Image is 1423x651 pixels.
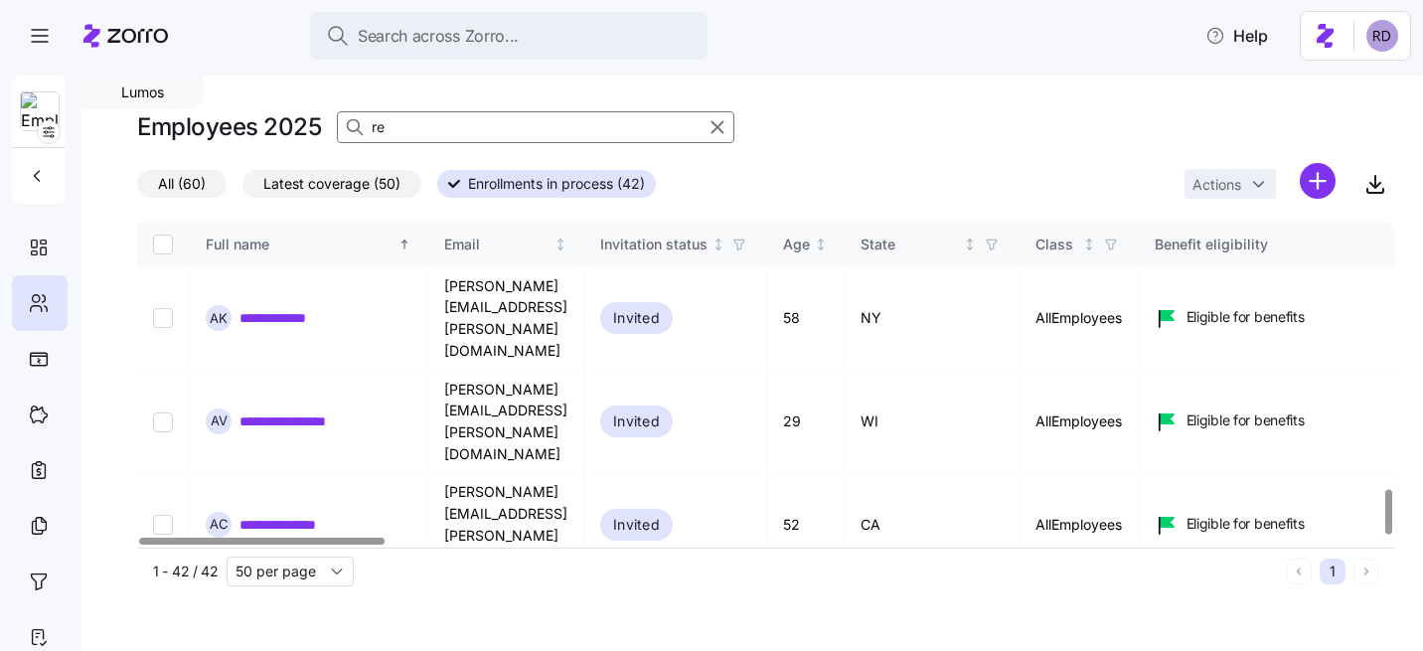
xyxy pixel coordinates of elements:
[613,513,660,537] span: Invited
[553,238,567,251] div: Not sorted
[1155,234,1397,255] div: Benefit eligibility
[711,238,725,251] div: Not sorted
[1366,20,1398,52] img: 6d862e07fa9c5eedf81a4422c42283ac
[845,222,1020,267] th: StateNot sorted
[1320,559,1345,584] button: 1
[1020,473,1139,576] td: AllEmployees
[153,235,173,254] input: Select all records
[814,238,828,251] div: Not sorted
[158,171,206,197] span: All (60)
[613,409,660,433] span: Invited
[81,76,204,109] div: Lumos
[153,308,173,328] input: Select record 1
[1286,559,1312,584] button: Previous page
[21,92,59,132] img: Employer logo
[861,234,960,255] div: State
[767,222,845,267] th: AgeNot sorted
[1205,24,1268,48] span: Help
[845,371,1020,474] td: WI
[428,267,584,371] td: [PERSON_NAME][EMAIL_ADDRESS][PERSON_NAME][DOMAIN_NAME]
[210,518,229,531] span: A C
[190,222,428,267] th: Full nameSorted ascending
[428,222,584,267] th: EmailNot sorted
[1353,559,1379,584] button: Next page
[1192,178,1241,192] span: Actions
[613,306,660,330] span: Invited
[767,371,845,474] td: 29
[767,267,845,371] td: 58
[845,473,1020,576] td: CA
[153,562,219,581] span: 1 - 42 / 42
[397,238,411,251] div: Sorted ascending
[1186,410,1305,430] span: Eligible for benefits
[206,234,395,255] div: Full name
[468,171,645,197] span: Enrollments in process (42)
[783,234,810,255] div: Age
[153,515,173,535] input: Select record 3
[263,171,400,197] span: Latest coverage (50)
[767,473,845,576] td: 52
[428,473,584,576] td: [PERSON_NAME][EMAIL_ADDRESS][PERSON_NAME][DOMAIN_NAME]
[845,267,1020,371] td: NY
[358,24,519,49] span: Search across Zorro...
[584,222,767,267] th: Invitation statusNot sorted
[337,111,734,143] input: Search Employees
[1300,163,1336,199] svg: add icon
[153,411,173,431] input: Select record 2
[600,234,708,255] div: Invitation status
[1020,222,1139,267] th: ClassNot sorted
[1035,234,1079,255] div: Class
[1189,16,1284,56] button: Help
[1020,371,1139,474] td: AllEmployees
[444,234,551,255] div: Email
[211,414,228,427] span: A V
[310,12,708,60] button: Search across Zorro...
[137,111,321,142] h1: Employees 2025
[963,238,977,251] div: Not sorted
[1186,307,1305,327] span: Eligible for benefits
[1186,514,1305,534] span: Eligible for benefits
[428,371,584,474] td: [PERSON_NAME][EMAIL_ADDRESS][PERSON_NAME][DOMAIN_NAME]
[210,312,228,325] span: A K
[1020,267,1139,371] td: AllEmployees
[1082,238,1096,251] div: Not sorted
[1185,169,1276,199] button: Actions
